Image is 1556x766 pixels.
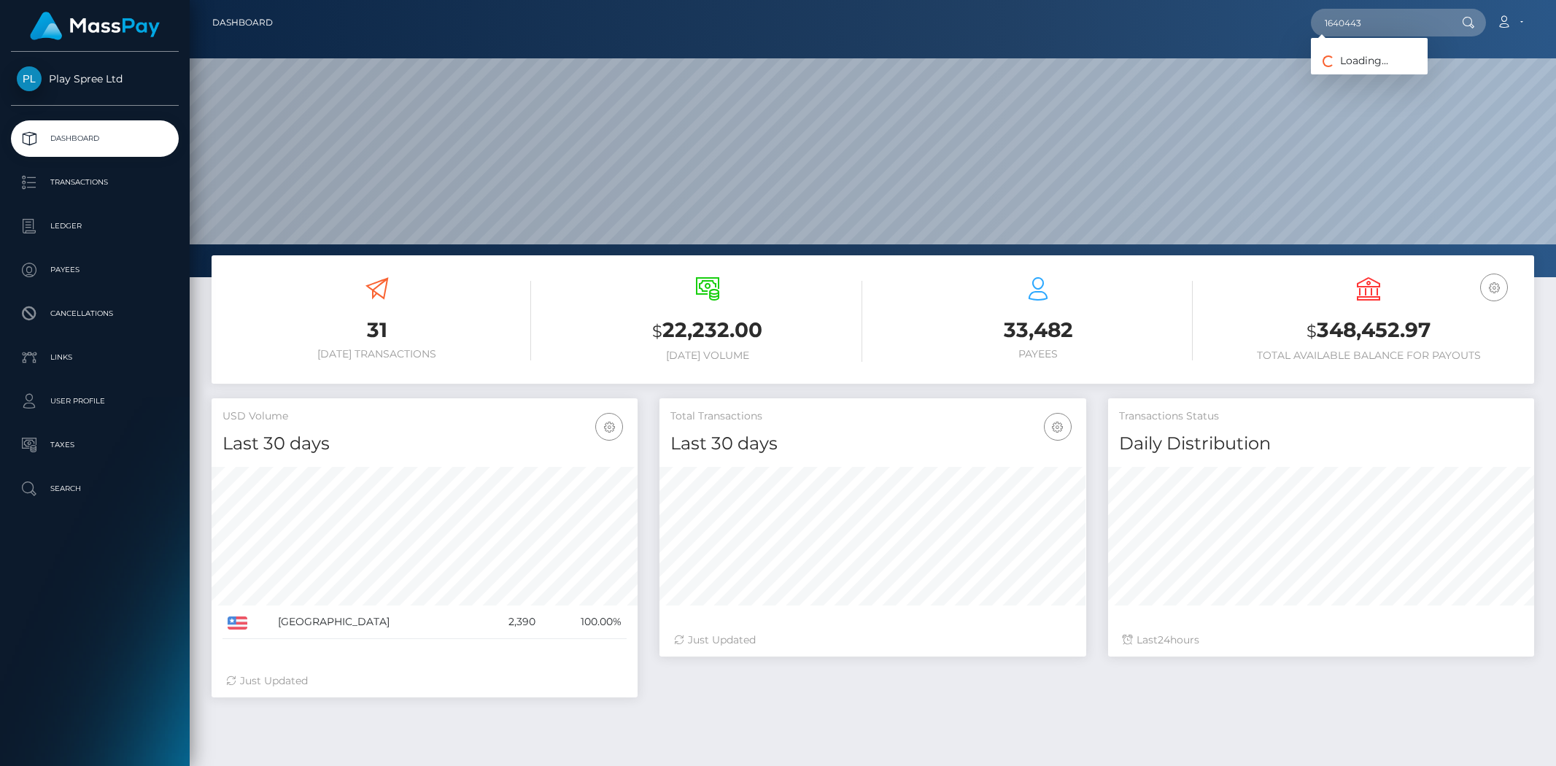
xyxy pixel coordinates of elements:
[11,72,179,85] span: Play Spree Ltd
[478,606,541,639] td: 2,390
[17,215,173,237] p: Ledger
[1119,431,1523,457] h4: Daily Distribution
[228,616,247,630] img: US.png
[11,339,179,376] a: Links
[212,7,273,38] a: Dashboard
[1119,409,1523,424] h5: Transactions Status
[884,316,1193,344] h3: 33,482
[1307,321,1317,341] small: $
[30,12,160,40] img: MassPay Logo
[17,259,173,281] p: Payees
[1215,349,1523,362] h6: Total Available Balance for Payouts
[1311,54,1388,67] span: Loading...
[674,632,1071,648] div: Just Updated
[222,348,531,360] h6: [DATE] Transactions
[222,316,531,344] h3: 31
[1215,316,1523,346] h3: 348,452.97
[17,478,173,500] p: Search
[17,171,173,193] p: Transactions
[884,348,1193,360] h6: Payees
[222,409,627,424] h5: USD Volume
[222,431,627,457] h4: Last 30 days
[1311,9,1448,36] input: Search...
[17,434,173,456] p: Taxes
[541,606,627,639] td: 100.00%
[1123,632,1520,648] div: Last hours
[11,383,179,419] a: User Profile
[652,321,662,341] small: $
[670,431,1075,457] h4: Last 30 days
[17,347,173,368] p: Links
[273,606,478,639] td: [GEOGRAPHIC_DATA]
[11,427,179,463] a: Taxes
[553,316,862,346] h3: 22,232.00
[1158,633,1170,646] span: 24
[11,295,179,332] a: Cancellations
[226,673,623,689] div: Just Updated
[670,409,1075,424] h5: Total Transactions
[17,303,173,325] p: Cancellations
[11,471,179,507] a: Search
[11,208,179,244] a: Ledger
[11,164,179,201] a: Transactions
[11,252,179,288] a: Payees
[17,390,173,412] p: User Profile
[11,120,179,157] a: Dashboard
[17,66,42,91] img: Play Spree Ltd
[17,128,173,150] p: Dashboard
[553,349,862,362] h6: [DATE] Volume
